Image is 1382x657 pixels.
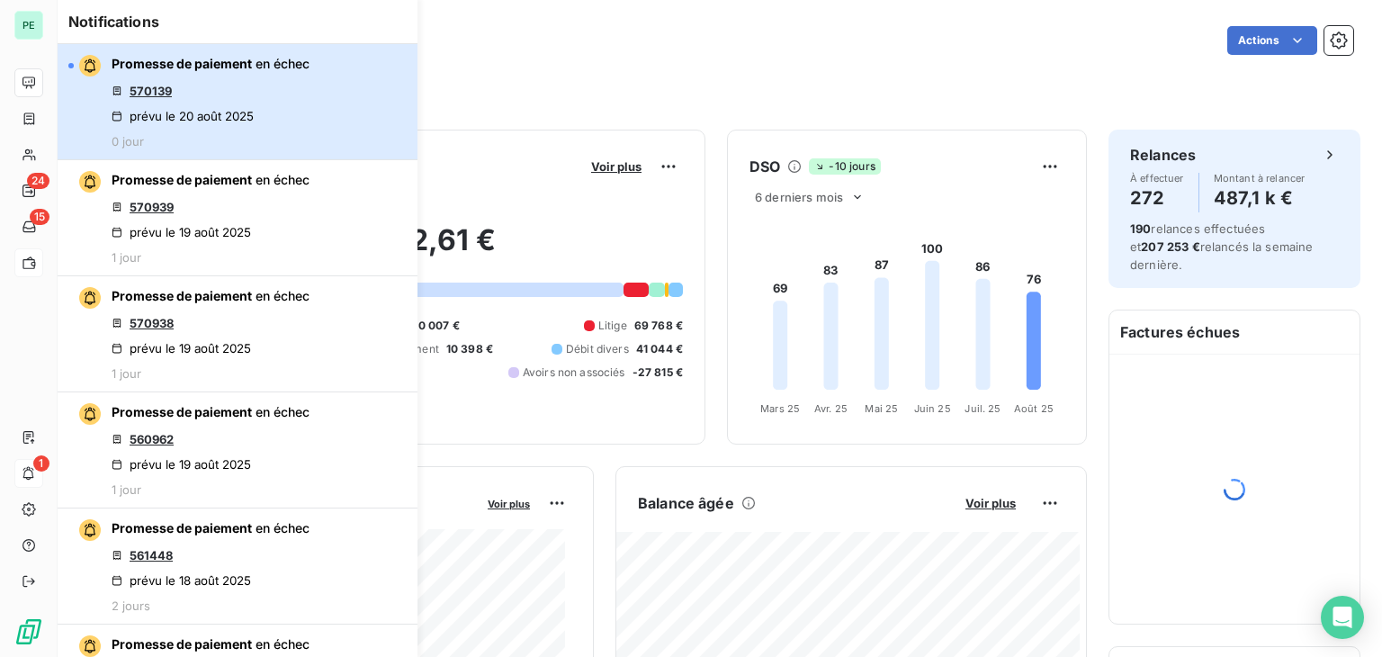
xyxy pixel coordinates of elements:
[112,225,251,239] div: prévu le 19 août 2025
[636,341,683,357] span: 41 044 €
[112,288,252,303] span: Promesse de paiement
[130,84,172,98] a: 570139
[256,172,310,187] span: en échec
[58,44,417,160] button: Promesse de paiement en échec570139prévu le 20 août 20250 jour
[586,158,647,175] button: Voir plus
[566,341,629,357] span: Débit divers
[130,200,174,214] a: 570939
[58,392,417,508] button: Promesse de paiement en échec560962prévu le 19 août 20251 jour
[14,212,42,241] a: 15
[865,402,898,415] tspan: Mai 25
[446,341,493,357] span: 10 398 €
[749,156,780,177] h6: DSO
[112,482,141,497] span: 1 jour
[58,508,417,625] button: Promesse de paiement en échec561448prévu le 18 août 20252 jours
[58,160,417,276] button: Promesse de paiement en échec570939prévu le 19 août 20251 jour
[638,492,734,514] h6: Balance âgée
[112,250,141,265] span: 1 jour
[1141,239,1199,254] span: 207 253 €
[1109,310,1360,354] h6: Factures échues
[488,498,530,510] span: Voir plus
[256,288,310,303] span: en échec
[256,636,310,652] span: en échec
[1130,173,1184,184] span: À effectuer
[960,495,1021,511] button: Voir plus
[112,636,252,652] span: Promesse de paiement
[27,173,49,189] span: 24
[1130,184,1184,212] h4: 272
[112,56,252,71] span: Promesse de paiement
[130,548,173,562] a: 561448
[814,402,848,415] tspan: Avr. 25
[14,617,43,646] img: Logo LeanPay
[112,366,141,381] span: 1 jour
[112,341,251,355] div: prévu le 19 août 2025
[482,495,535,511] button: Voir plus
[965,402,1001,415] tspan: Juil. 25
[33,455,49,472] span: 1
[1214,173,1306,184] span: Montant à relancer
[523,364,625,381] span: Avoirs non associés
[256,520,310,535] span: en échec
[1130,221,1151,236] span: 190
[1130,221,1314,272] span: relances effectuées et relancés la semaine dernière.
[112,109,254,123] div: prévu le 20 août 2025
[112,598,150,613] span: 2 jours
[633,364,683,381] span: -27 815 €
[256,56,310,71] span: en échec
[112,520,252,535] span: Promesse de paiement
[1130,144,1196,166] h6: Relances
[634,318,683,334] span: 69 768 €
[130,316,174,330] a: 570938
[1014,402,1054,415] tspan: Août 25
[30,209,49,225] span: 15
[14,176,42,205] a: 24
[112,134,144,148] span: 0 jour
[112,404,252,419] span: Promesse de paiement
[598,318,627,334] span: Litige
[14,11,43,40] div: PE
[112,172,252,187] span: Promesse de paiement
[1214,184,1306,212] h4: 487,1 k €
[809,158,880,175] span: -10 jours
[1227,26,1317,55] button: Actions
[58,276,417,392] button: Promesse de paiement en échec570938prévu le 19 août 20251 jour
[965,496,1016,510] span: Voir plus
[591,159,642,174] span: Voir plus
[130,432,174,446] a: 560962
[112,457,251,472] div: prévu le 19 août 2025
[256,404,310,419] span: en échec
[1321,596,1364,639] div: Open Intercom Messenger
[760,402,800,415] tspan: Mars 25
[914,402,951,415] tspan: Juin 25
[755,190,843,204] span: 6 derniers mois
[403,318,459,334] span: 930 007 €
[68,11,407,32] h6: Notifications
[112,573,251,588] div: prévu le 18 août 2025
